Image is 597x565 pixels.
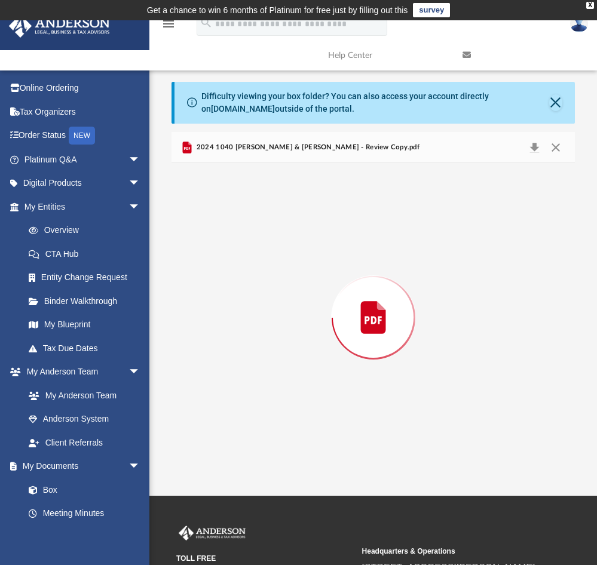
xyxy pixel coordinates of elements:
div: NEW [69,127,95,145]
span: arrow_drop_down [128,455,152,479]
a: [DOMAIN_NAME] [211,104,275,113]
a: My Blueprint [17,313,152,337]
button: Close [545,139,567,156]
a: Meeting Minutes [17,502,152,526]
a: Client Referrals [17,431,152,455]
span: arrow_drop_down [128,148,152,172]
div: close [586,2,594,9]
img: User Pic [570,15,588,32]
a: Entity Change Request [17,266,158,290]
a: Anderson System [17,407,152,431]
a: My Anderson Teamarrow_drop_down [8,360,152,384]
a: Box [17,478,146,502]
a: My Documentsarrow_drop_down [8,455,152,478]
small: Headquarters & Operations [362,546,540,557]
a: Overview [17,219,158,242]
a: survey [413,3,450,17]
a: CTA Hub [17,242,158,266]
button: Download [524,139,546,156]
a: My Entitiesarrow_drop_down [8,195,158,219]
a: Binder Walkthrough [17,289,158,313]
span: arrow_drop_down [128,360,152,385]
div: Preview [172,132,574,472]
a: Help Center [319,32,454,79]
i: search [200,16,213,29]
a: menu [161,23,176,31]
small: TOLL FREE [176,553,354,564]
span: arrow_drop_down [128,195,152,219]
span: 2024 1040 [PERSON_NAME] & [PERSON_NAME] - Review Copy.pdf [194,142,420,153]
a: Online Ordering [8,76,158,100]
a: Tax Organizers [8,100,158,124]
img: Anderson Advisors Platinum Portal [5,14,114,38]
a: My Anderson Team [17,383,146,407]
a: Tax Due Dates [17,336,158,360]
div: Difficulty viewing your box folder? You can also access your account directly on outside of the p... [201,90,549,115]
i: menu [161,17,176,31]
a: Order StatusNEW [8,124,158,148]
img: Anderson Advisors Platinum Portal [176,526,248,541]
a: Platinum Q&Aarrow_drop_down [8,148,158,171]
button: Close [549,94,562,111]
div: Get a chance to win 6 months of Platinum for free just by filling out this [147,3,408,17]
span: arrow_drop_down [128,171,152,196]
a: Digital Productsarrow_drop_down [8,171,158,195]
